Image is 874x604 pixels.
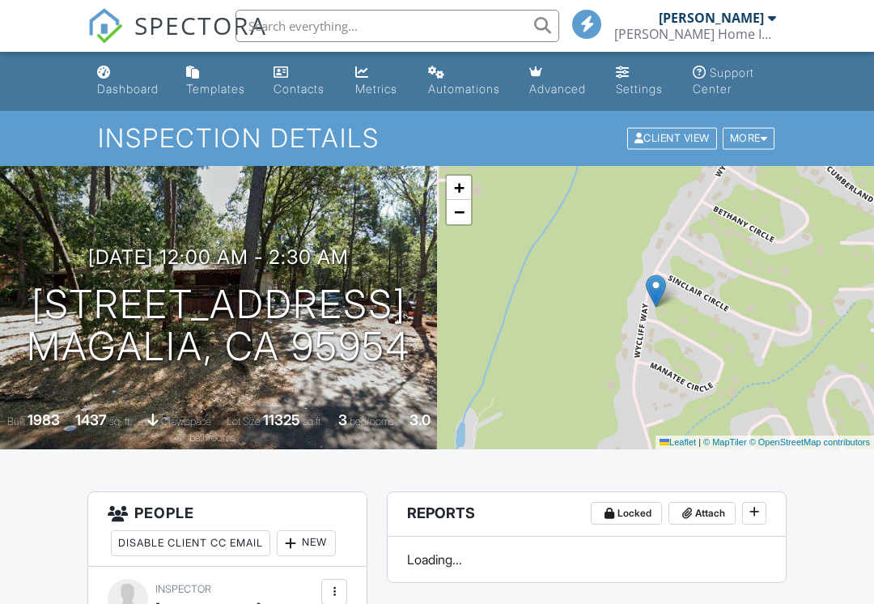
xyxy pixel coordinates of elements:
[349,58,409,104] a: Metrics
[355,82,397,96] div: Metrics
[660,437,696,447] a: Leaflet
[626,131,721,143] a: Client View
[27,283,410,369] h1: [STREET_ADDRESS] Magalia, CA 95954
[227,415,261,427] span: Lot Size
[529,82,586,96] div: Advanced
[627,128,717,150] div: Client View
[693,66,754,96] div: Support Center
[161,415,211,427] span: crawlspace
[111,530,270,556] div: Disable Client CC Email
[274,82,325,96] div: Contacts
[616,82,663,96] div: Settings
[267,58,336,104] a: Contacts
[235,10,559,42] input: Search everything...
[98,124,776,152] h1: Inspection Details
[88,492,367,567] h3: People
[422,58,509,104] a: Automations (Basic)
[659,10,764,26] div: [PERSON_NAME]
[189,432,235,444] span: bathrooms
[447,176,471,200] a: Zoom in
[75,411,107,428] div: 1437
[338,411,347,428] div: 3
[134,8,267,42] span: SPECTORA
[28,411,60,428] div: 1983
[409,411,431,428] div: 3.0
[698,437,701,447] span: |
[428,82,500,96] div: Automations
[109,415,132,427] span: sq. ft.
[703,437,747,447] a: © MapTiler
[87,22,267,56] a: SPECTORA
[155,583,211,595] span: Inspector
[303,415,323,427] span: sq.ft.
[180,58,254,104] a: Templates
[186,82,245,96] div: Templates
[454,202,465,222] span: −
[263,411,300,428] div: 11325
[91,58,167,104] a: Dashboard
[97,82,159,96] div: Dashboard
[447,200,471,224] a: Zoom out
[749,437,870,447] a: © OpenStreetMap contributors
[87,8,123,44] img: The Best Home Inspection Software - Spectora
[350,415,394,427] span: bedrooms
[614,26,776,42] div: Mitchell Home Inspections
[686,58,783,104] a: Support Center
[609,58,673,104] a: Settings
[7,415,25,427] span: Built
[277,530,336,556] div: New
[88,246,349,268] h3: [DATE] 12:00 am - 2:30 am
[454,177,465,198] span: +
[723,128,775,150] div: More
[523,58,596,104] a: Advanced
[646,274,666,308] img: Marker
